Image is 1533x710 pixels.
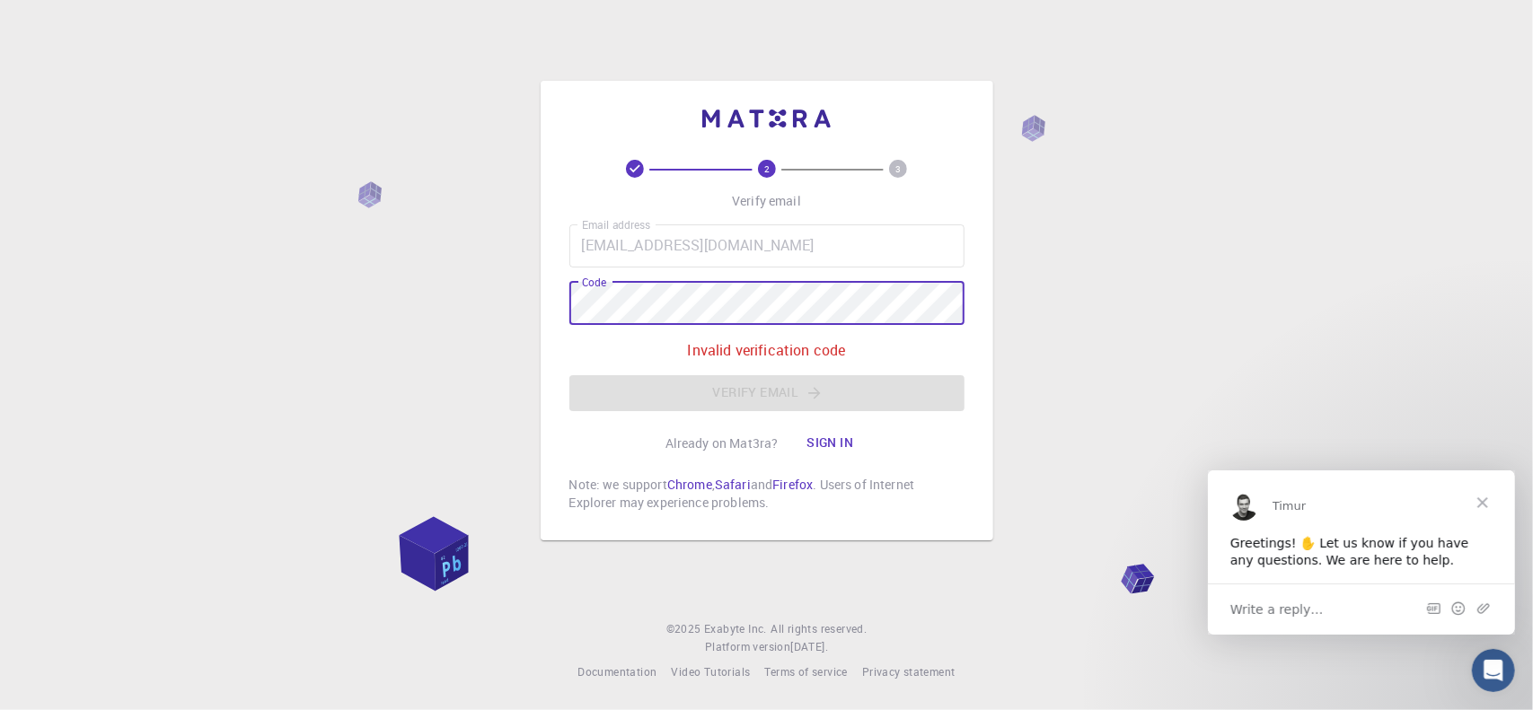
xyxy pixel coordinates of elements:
[577,664,656,679] span: Documentation
[671,664,750,679] span: Video Tutorials
[667,476,712,493] a: Chrome
[577,663,656,681] a: Documentation
[704,620,767,638] a: Exabyte Inc.
[665,434,779,452] p: Already on Mat3ra?
[1472,649,1515,692] iframe: Intercom live chat
[666,620,704,638] span: © 2025
[771,620,867,638] span: All rights reserved.
[582,217,650,232] label: Email address
[764,162,770,175] text: 2
[790,639,828,653] span: [DATE] .
[772,476,813,493] a: Firefox
[764,664,847,679] span: Terms of service
[671,663,750,681] a: Video Tutorials
[895,162,901,175] text: 3
[688,339,846,361] p: Invalid verification code
[569,476,965,512] p: Note: we support , and . Users of Internet Explorer may experience problems.
[705,638,790,656] span: Platform version
[715,476,751,493] a: Safari
[862,664,956,679] span: Privacy statement
[790,638,828,656] a: [DATE].
[704,621,767,635] span: Exabyte Inc.
[792,425,868,461] button: Sign in
[764,663,847,681] a: Terms of service
[862,663,956,681] a: Privacy statement
[582,275,606,290] label: Code
[732,192,801,210] p: Verify email
[1208,470,1515,635] iframe: Intercom live chat message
